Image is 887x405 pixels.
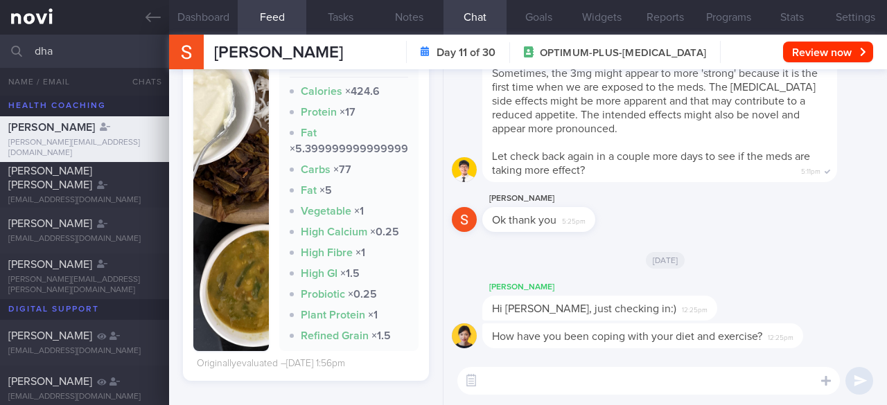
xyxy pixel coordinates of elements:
button: Chats [114,68,169,96]
span: 5:11pm [801,163,820,177]
span: 12:25pm [682,302,708,315]
div: [PERSON_NAME] [482,279,759,296]
span: [PERSON_NAME] [8,259,92,270]
strong: × 17 [340,107,355,118]
strong: × 1 [368,309,378,321]
span: Hi [PERSON_NAME], just checking in:) [492,303,676,314]
strong: Fat [301,127,317,138]
strong: × 1 [355,247,365,258]
strong: Day 11 of 30 [437,46,495,60]
span: Let check back again in a couple more days to see if the meds are taking more effect? [492,151,810,176]
strong: × 5.399999999999999 [290,143,408,154]
strong: High Calcium [301,226,367,237]
strong: × 0.25 [348,289,377,300]
span: [PERSON_NAME] [214,44,343,61]
span: Sometimes, the 3mg might appear to more 'strong' because it is the first time when we are exposed... [492,68,818,134]
span: [PERSON_NAME] [8,376,92,387]
div: [PERSON_NAME][EMAIL_ADDRESS][DOMAIN_NAME] [8,138,161,159]
span: [PERSON_NAME] [8,330,92,341]
strong: Carbs [301,164,331,175]
div: [EMAIL_ADDRESS][DOMAIN_NAME] [8,234,161,244]
strong: Probiotic [301,289,345,300]
strong: High GI [301,268,337,279]
strong: Calories [301,86,342,97]
span: 12:25pm [768,330,793,343]
div: [EMAIL_ADDRESS][DOMAIN_NAME] [8,195,161,206]
span: [PERSON_NAME] [8,122,95,133]
span: [PERSON_NAME] [PERSON_NAME] [8,165,92,190]
span: [PERSON_NAME] [8,218,92,229]
span: [DATE] [646,252,685,269]
div: [EMAIL_ADDRESS][DOMAIN_NAME] [8,346,161,357]
strong: × 0.25 [370,226,399,237]
strong: × 5 [319,185,332,196]
strong: × 424.6 [345,86,380,97]
div: Originally evaluated – [DATE] 1:56pm [197,358,345,370]
span: How have you been coping with your diet and exercise? [492,331,762,342]
div: [PERSON_NAME][EMAIL_ADDRESS][PERSON_NAME][DOMAIN_NAME] [8,275,161,296]
span: 5:25pm [562,213,586,226]
strong: Fat [301,185,317,196]
div: [EMAIL_ADDRESS][DOMAIN_NAME] [8,392,161,402]
strong: Vegetable [301,206,351,217]
strong: Protein [301,107,337,118]
strong: Refined Grain [301,330,369,341]
div: [PERSON_NAME] [482,190,637,207]
strong: High Fibre [301,247,353,258]
strong: × 1.5 [371,330,391,341]
strong: × 1 [354,206,364,217]
strong: × 1.5 [340,268,360,279]
span: Ok thank you [492,215,556,226]
button: Review now [783,42,873,62]
strong: Plant Protein [301,309,365,321]
strong: × 77 [333,164,351,175]
span: OPTIMUM-PLUS-[MEDICAL_DATA] [540,46,706,60]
